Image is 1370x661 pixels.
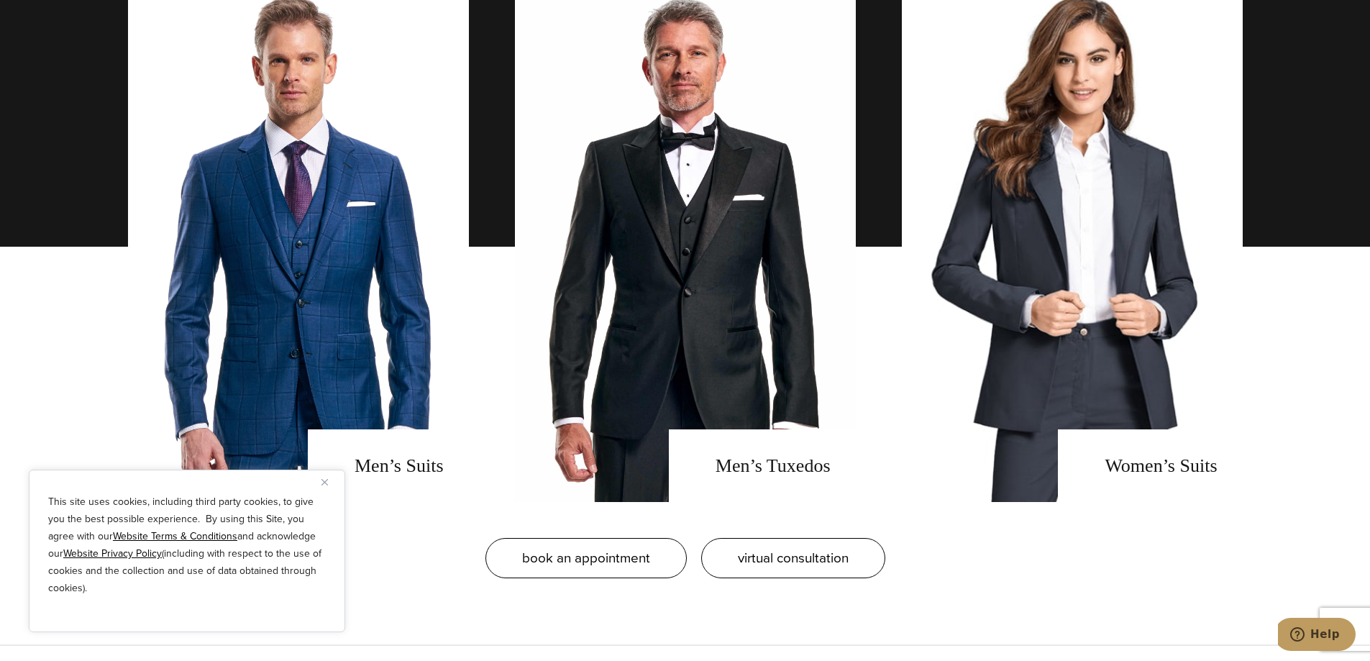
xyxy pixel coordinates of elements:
[48,493,326,597] p: This site uses cookies, including third party cookies, to give you the best possible experience. ...
[321,479,328,486] img: Close
[522,547,650,568] span: book an appointment
[485,538,687,578] a: book an appointment
[738,547,849,568] span: virtual consultation
[113,529,237,544] a: Website Terms & Conditions
[701,538,885,578] a: virtual consultation
[321,473,339,491] button: Close
[63,546,162,561] a: Website Privacy Policy
[1278,618,1356,654] iframe: Opens a widget where you can chat to one of our agents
